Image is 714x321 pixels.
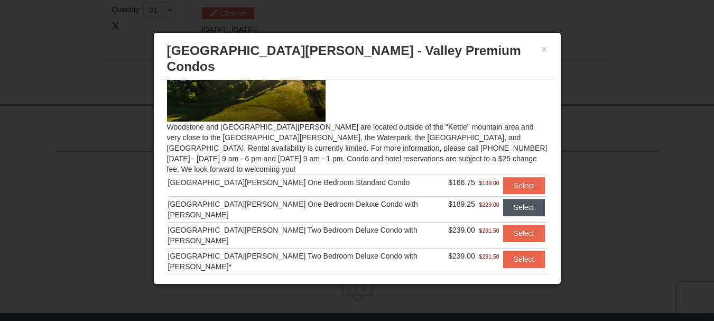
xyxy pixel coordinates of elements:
span: [GEOGRAPHIC_DATA][PERSON_NAME] - Valley Premium Condos [167,43,521,74]
button: × [541,44,548,54]
div: [GEOGRAPHIC_DATA][PERSON_NAME] One Bedroom Standard Condo [168,177,447,188]
span: $229.00 [479,199,499,210]
button: Select [503,225,545,242]
div: [GEOGRAPHIC_DATA][PERSON_NAME] Two Bedroom Deluxe Condo with [PERSON_NAME] [168,225,447,246]
span: $199.00 [479,178,499,188]
span: $291.50 [479,251,499,262]
div: [GEOGRAPHIC_DATA][PERSON_NAME] Two Bedroom Deluxe Condo with [PERSON_NAME]* [168,251,447,272]
span: $291.50 [479,225,499,236]
button: Select [503,199,545,216]
span: $239.00 [448,226,475,234]
button: Select [503,177,545,194]
div: [GEOGRAPHIC_DATA][PERSON_NAME] One Bedroom Deluxe Condo with [PERSON_NAME] [168,199,447,220]
div: Woodstone and [GEOGRAPHIC_DATA][PERSON_NAME] are located outside of the "Kettle" mountain area an... [159,80,555,276]
span: $189.25 [448,200,475,208]
span: $166.75 [448,178,475,187]
span: $239.00 [448,252,475,260]
button: Select [503,251,545,268]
